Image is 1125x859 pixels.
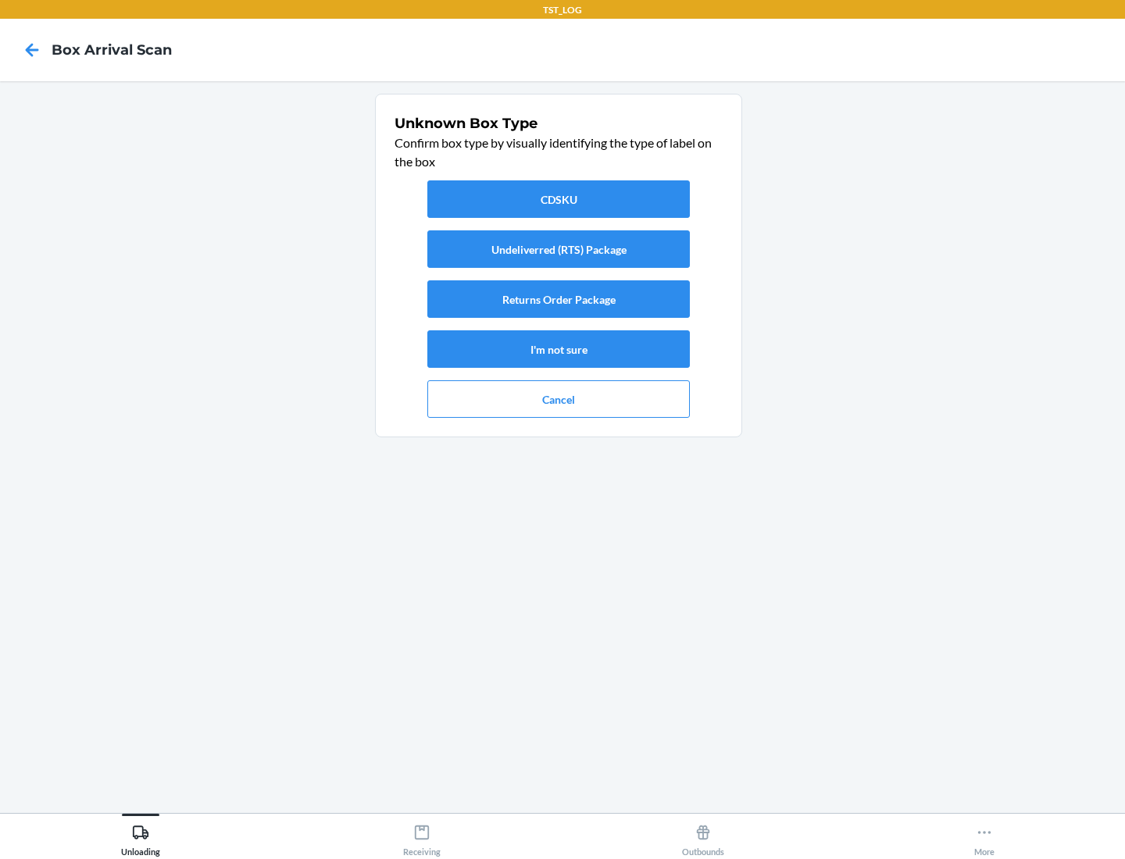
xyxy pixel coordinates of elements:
[844,814,1125,857] button: More
[682,818,724,857] div: Outbounds
[427,280,690,318] button: Returns Order Package
[427,230,690,268] button: Undeliverred (RTS) Package
[543,3,582,17] p: TST_LOG
[427,180,690,218] button: CDSKU
[562,814,844,857] button: Outbounds
[281,814,562,857] button: Receiving
[121,818,160,857] div: Unloading
[395,134,723,171] p: Confirm box type by visually identifying the type of label on the box
[52,40,172,60] h4: Box Arrival Scan
[974,818,995,857] div: More
[403,818,441,857] div: Receiving
[395,113,723,134] h1: Unknown Box Type
[427,380,690,418] button: Cancel
[427,330,690,368] button: I'm not sure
